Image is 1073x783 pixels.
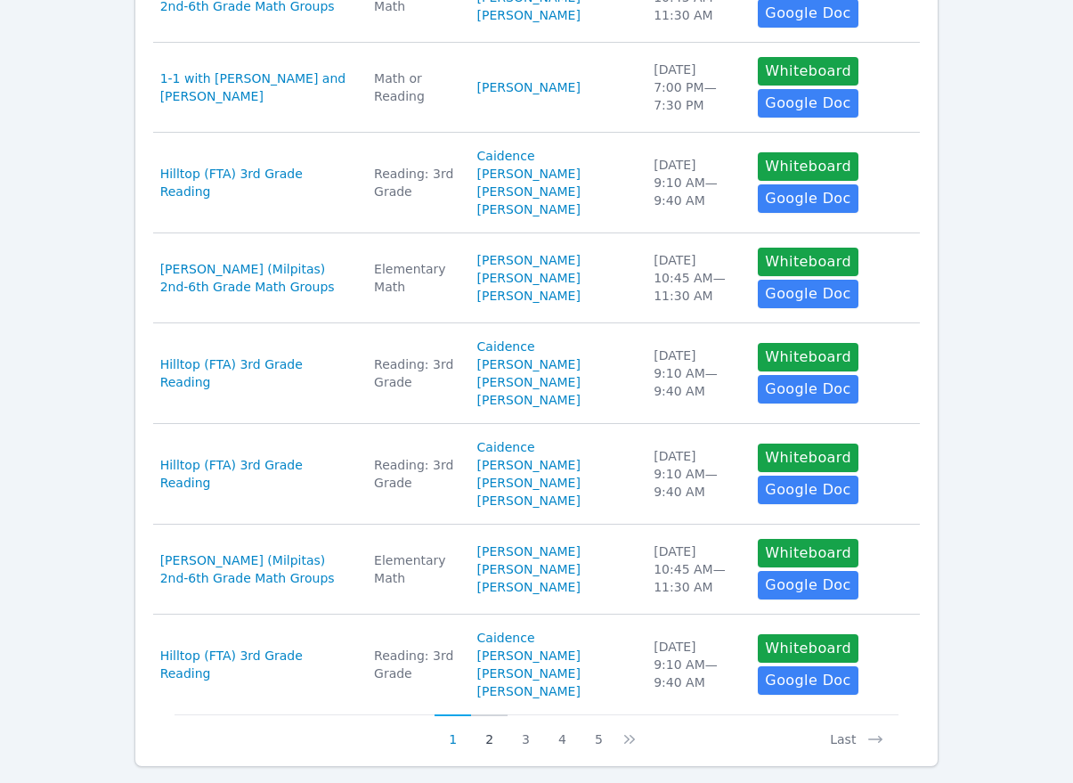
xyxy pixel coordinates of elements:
[374,165,456,200] div: Reading: 3rd Grade
[477,578,581,596] a: [PERSON_NAME]
[654,542,736,596] div: [DATE] 10:45 AM — 11:30 AM
[758,375,858,404] a: Google Doc
[758,89,858,118] a: Google Doc
[508,714,544,748] button: 3
[477,269,581,287] a: [PERSON_NAME]
[758,666,858,695] a: Google Doc
[374,551,456,587] div: Elementary Math
[544,714,581,748] button: 4
[153,424,921,525] tr: Hilltop (FTA) 3rd Grade ReadingReading: 3rd GradeCaidence [PERSON_NAME][PERSON_NAME][PERSON_NAME]...
[374,260,456,296] div: Elementary Math
[816,714,898,748] button: Last
[153,233,921,323] tr: [PERSON_NAME] (Milpitas) 2nd-6th Grade Math GroupsElementary Math[PERSON_NAME][PERSON_NAME][PERSO...
[477,200,581,218] a: [PERSON_NAME]
[153,525,921,615] tr: [PERSON_NAME] (Milpitas) 2nd-6th Grade Math GroupsElementary Math[PERSON_NAME][PERSON_NAME][PERSO...
[153,323,921,424] tr: Hilltop (FTA) 3rd Grade ReadingReading: 3rd GradeCaidence [PERSON_NAME][PERSON_NAME][PERSON_NAME]...
[758,57,858,86] button: Whiteboard
[758,280,858,308] a: Google Doc
[374,69,456,105] div: Math or Reading
[654,347,736,400] div: [DATE] 9:10 AM — 9:40 AM
[477,338,633,373] a: Caidence [PERSON_NAME]
[758,152,858,181] button: Whiteboard
[153,43,921,133] tr: 1-1 with [PERSON_NAME] and [PERSON_NAME]Math or Reading[PERSON_NAME][DATE]7:00 PM—7:30 PMWhiteboa...
[477,251,581,269] a: [PERSON_NAME]
[758,571,858,599] a: Google Doc
[477,560,581,578] a: [PERSON_NAME]
[654,251,736,305] div: [DATE] 10:45 AM — 11:30 AM
[477,147,633,183] a: Caidence [PERSON_NAME]
[374,355,456,391] div: Reading: 3rd Grade
[477,629,633,665] a: Caidence [PERSON_NAME]
[477,373,581,391] a: [PERSON_NAME]
[374,456,456,492] div: Reading: 3rd Grade
[758,444,858,472] button: Whiteboard
[581,714,617,748] button: 5
[160,355,353,391] a: Hilltop (FTA) 3rd Grade Reading
[654,447,736,501] div: [DATE] 9:10 AM — 9:40 AM
[477,391,581,409] a: [PERSON_NAME]
[654,638,736,691] div: [DATE] 9:10 AM — 9:40 AM
[477,665,581,682] a: [PERSON_NAME]
[477,474,581,492] a: [PERSON_NAME]
[153,615,921,714] tr: Hilltop (FTA) 3rd Grade ReadingReading: 3rd GradeCaidence [PERSON_NAME][PERSON_NAME][PERSON_NAME]...
[477,183,581,200] a: [PERSON_NAME]
[477,287,581,305] a: [PERSON_NAME]
[471,714,508,748] button: 2
[160,260,353,296] a: [PERSON_NAME] (Milpitas) 2nd-6th Grade Math Groups
[758,634,858,663] button: Whiteboard
[758,184,858,213] a: Google Doc
[758,343,858,371] button: Whiteboard
[477,78,581,96] a: [PERSON_NAME]
[477,492,581,510] a: [PERSON_NAME]
[153,133,921,233] tr: Hilltop (FTA) 3rd Grade ReadingReading: 3rd GradeCaidence [PERSON_NAME][PERSON_NAME][PERSON_NAME]...
[758,539,858,567] button: Whiteboard
[160,551,353,587] a: [PERSON_NAME] (Milpitas) 2nd-6th Grade Math Groups
[477,6,581,24] a: [PERSON_NAME]
[654,156,736,209] div: [DATE] 9:10 AM — 9:40 AM
[160,647,353,682] a: Hilltop (FTA) 3rd Grade Reading
[758,476,858,504] a: Google Doc
[160,165,353,200] a: Hilltop (FTA) 3rd Grade Reading
[477,542,581,560] a: [PERSON_NAME]
[374,647,456,682] div: Reading: 3rd Grade
[435,714,471,748] button: 1
[160,69,353,105] a: 1-1 with [PERSON_NAME] and [PERSON_NAME]
[477,438,633,474] a: Caidence [PERSON_NAME]
[160,456,353,492] a: Hilltop (FTA) 3rd Grade Reading
[654,61,736,114] div: [DATE] 7:00 PM — 7:30 PM
[477,682,581,700] a: [PERSON_NAME]
[758,248,858,276] button: Whiteboard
